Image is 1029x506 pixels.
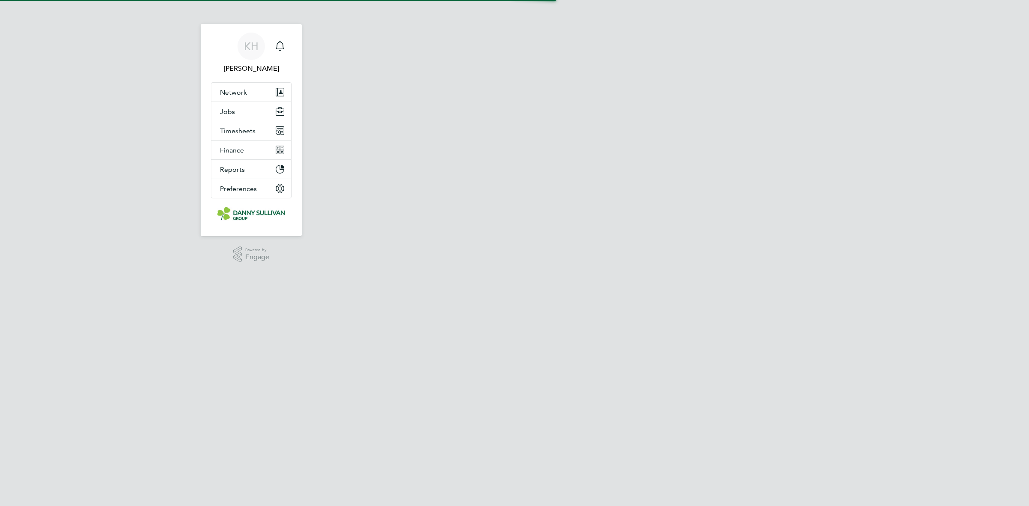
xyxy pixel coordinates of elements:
a: Go to home page [211,207,292,221]
img: dannysullivan-logo-retina.png [217,207,285,221]
span: Katie Holland [211,63,292,74]
span: Finance [220,146,244,154]
button: Jobs [211,102,291,121]
a: Powered byEngage [233,246,270,263]
nav: Main navigation [201,24,302,236]
span: Reports [220,165,245,174]
button: Reports [211,160,291,179]
button: Timesheets [211,121,291,140]
span: KH [244,41,259,52]
span: Timesheets [220,127,256,135]
span: Network [220,88,247,96]
button: Network [211,83,291,102]
a: KH[PERSON_NAME] [211,33,292,74]
button: Finance [211,141,291,159]
span: Jobs [220,108,235,116]
span: Preferences [220,185,257,193]
button: Preferences [211,179,291,198]
span: Powered by [245,246,269,254]
span: Engage [245,254,269,261]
